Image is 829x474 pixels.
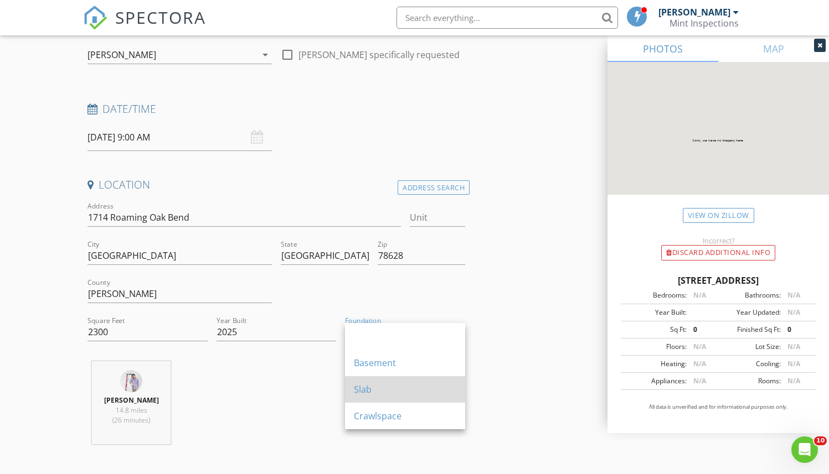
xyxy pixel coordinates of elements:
[397,7,618,29] input: Search everything...
[607,35,718,62] a: PHOTOS
[624,290,687,300] div: Bedrooms:
[718,359,781,369] div: Cooling:
[683,208,754,223] a: View on Zillow
[670,18,739,29] div: Mint Inspections
[658,7,730,18] div: [PERSON_NAME]
[104,395,159,405] strong: [PERSON_NAME]
[624,359,687,369] div: Heating:
[661,245,775,261] div: Discard Additional info
[87,178,466,192] h4: Location
[87,102,466,116] h4: Date/Time
[693,342,706,351] span: N/A
[687,325,718,335] div: 0
[718,35,829,62] a: MAP
[787,308,800,317] span: N/A
[87,50,156,60] div: [PERSON_NAME]
[693,290,706,300] span: N/A
[621,403,816,411] p: All data is unverified and for informational purposes only.
[624,376,687,386] div: Appliances:
[120,370,142,392] img: spectora.jpg
[624,308,687,317] div: Year Built:
[83,6,107,30] img: The Best Home Inspection Software - Spectora
[718,342,781,352] div: Lot Size:
[718,376,781,386] div: Rooms:
[354,383,456,396] div: Slab
[787,342,800,351] span: N/A
[112,415,150,425] span: (26 minutes)
[624,325,687,335] div: Sq Ft:
[298,49,460,60] label: [PERSON_NAME] specifically requested
[354,356,456,369] div: Basement
[787,376,800,386] span: N/A
[718,325,781,335] div: Finished Sq Ft:
[693,359,706,368] span: N/A
[624,342,687,352] div: Floors:
[791,436,818,463] iframe: Intercom live chat
[115,6,206,29] span: SPECTORA
[354,409,456,423] div: Crawlspace
[718,290,781,300] div: Bathrooms:
[787,359,800,368] span: N/A
[607,62,829,221] img: streetview
[116,405,147,415] span: 14.8 miles
[787,290,800,300] span: N/A
[607,236,829,245] div: Incorrect?
[693,376,706,386] span: N/A
[621,274,816,287] div: [STREET_ADDRESS]
[259,48,272,61] i: arrow_drop_down
[718,308,781,317] div: Year Updated:
[814,436,827,445] span: 10
[87,124,272,151] input: Select date
[398,180,470,195] div: Address Search
[83,15,206,38] a: SPECTORA
[781,325,812,335] div: 0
